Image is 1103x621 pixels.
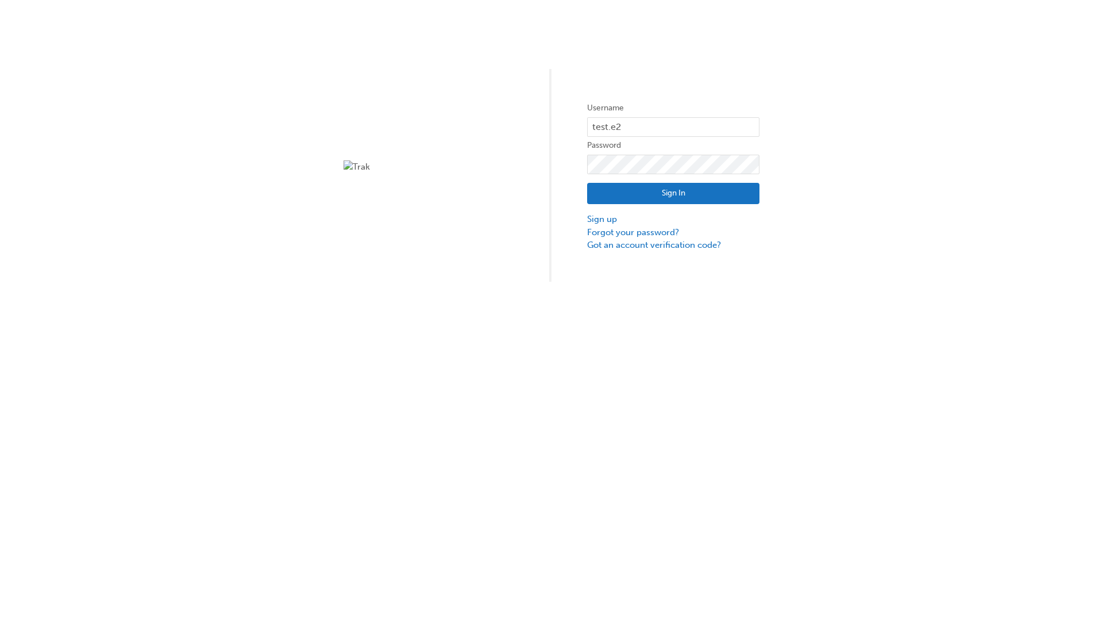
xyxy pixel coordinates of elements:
[587,213,759,226] a: Sign up
[587,101,759,115] label: Username
[587,239,759,252] a: Got an account verification code?
[344,160,516,174] img: Trak
[587,226,759,239] a: Forgot your password?
[587,139,759,152] label: Password
[587,117,759,137] input: Username
[587,183,759,205] button: Sign In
